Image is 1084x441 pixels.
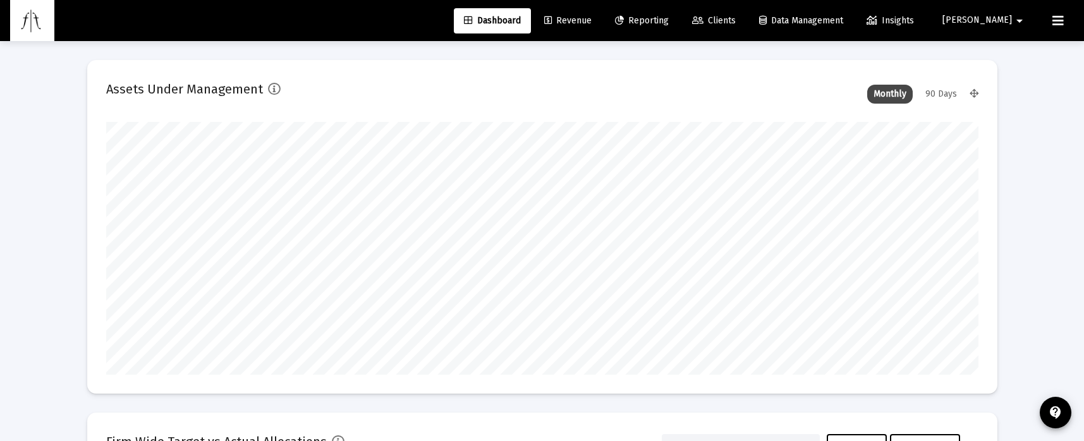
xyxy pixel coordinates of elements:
[759,15,843,26] span: Data Management
[544,15,592,26] span: Revenue
[692,15,736,26] span: Clients
[867,85,913,104] div: Monthly
[867,15,914,26] span: Insights
[106,79,263,99] h2: Assets Under Management
[682,8,746,33] a: Clients
[464,15,521,26] span: Dashboard
[605,8,679,33] a: Reporting
[927,8,1042,33] button: [PERSON_NAME]
[749,8,853,33] a: Data Management
[1048,405,1063,420] mat-icon: contact_support
[919,85,963,104] div: 90 Days
[1012,8,1027,33] mat-icon: arrow_drop_down
[615,15,669,26] span: Reporting
[454,8,531,33] a: Dashboard
[534,8,602,33] a: Revenue
[856,8,924,33] a: Insights
[20,8,45,33] img: Dashboard
[942,15,1012,26] span: [PERSON_NAME]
